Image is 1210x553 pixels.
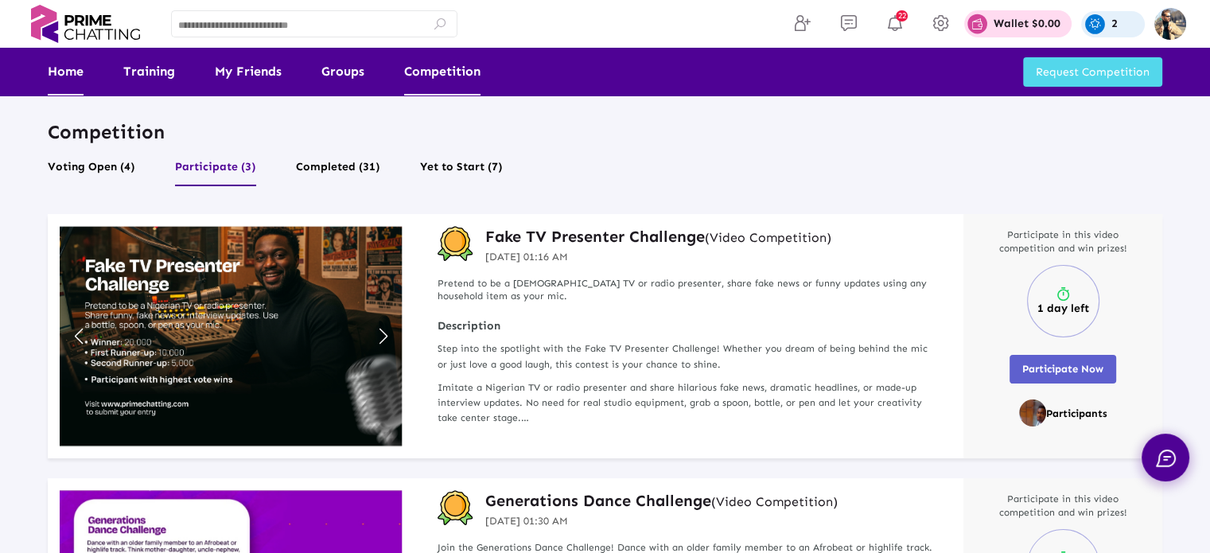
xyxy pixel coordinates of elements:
[1046,407,1107,421] p: Participants
[1022,363,1103,375] span: Participate Now
[404,48,480,95] a: Competition
[24,5,147,43] img: logo
[991,493,1134,520] p: Participate in this video competition and win prizes!
[485,490,838,511] h3: Generations Dance Challenge
[48,48,84,95] a: Home
[896,10,908,21] span: 22
[1111,18,1118,29] p: 2
[705,230,831,245] small: (Video Competition)
[215,48,282,95] a: My Friends
[1010,355,1116,384] button: Participate Now
[711,494,838,509] small: (Video Competition)
[372,319,394,354] a: Next slide
[438,277,940,304] p: Pretend to be a [DEMOGRAPHIC_DATA] TV or radio presenter, share fake news or funny updates using ...
[994,18,1060,29] p: Wallet $0.00
[438,226,473,262] img: competition-badge.svg
[438,380,940,426] p: Imitate a Nigerian TV or radio presenter and share hilarious fake news, dramatic headlines, or ma...
[485,226,831,247] h3: Fake TV Presenter Challenge
[991,228,1134,255] p: Participate in this video competition and win prizes!
[1055,286,1071,302] img: timer.svg
[60,226,402,446] div: 1 / 1
[420,156,503,186] button: Yet to Start (7)
[175,156,256,186] button: Participate (3)
[485,226,831,247] a: Fake TV Presenter Challenge(Video Competition)
[48,119,1162,144] p: Competition
[48,156,135,186] button: Voting Open (4)
[1156,450,1176,467] img: chat.svg
[485,513,838,529] p: [DATE] 01:30 AM
[123,48,175,95] a: Training
[68,319,89,354] a: Previous slide
[438,490,473,526] img: competition-badge.svg
[60,226,402,446] img: compititionbanner1752867994-ddK3S.jpg
[485,490,838,511] a: Generations Dance Challenge(Video Competition)
[485,249,831,265] p: [DATE] 01:16 AM
[438,341,940,372] p: Step into the spotlight with the Fake TV Presenter Challenge! Whether you dream of being behind t...
[1023,57,1162,87] button: Request Competition
[1037,302,1089,315] p: 1 day left
[438,319,940,333] strong: Description
[1019,399,1046,426] img: ad2Ew094.png
[296,156,380,186] button: Completed (31)
[1036,65,1150,79] span: Request Competition
[1154,8,1186,40] img: img
[321,48,364,95] a: Groups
